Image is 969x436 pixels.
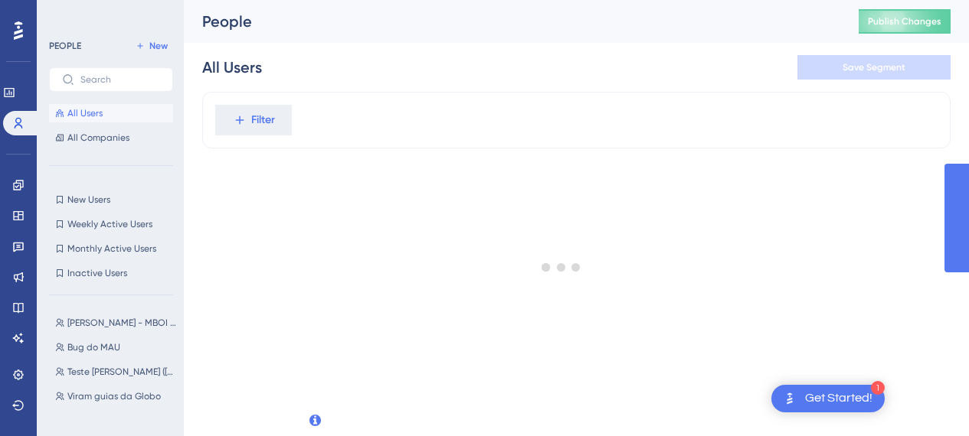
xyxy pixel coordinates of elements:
[67,366,176,378] span: Teste [PERSON_NAME] ([DATE])
[67,218,152,230] span: Weekly Active Users
[871,381,885,395] div: 1
[49,215,173,233] button: Weekly Active Users
[202,11,820,32] div: People
[49,314,182,332] button: [PERSON_NAME] - MBOI ([DATE])
[80,74,160,85] input: Search
[49,190,173,209] button: New Users
[905,376,951,421] iframe: UserGuiding AI Assistant Launcher
[67,242,156,255] span: Monthly Active Users
[67,390,161,402] span: Viram guias da Globo
[868,15,941,28] span: Publish Changes
[67,194,110,206] span: New Users
[49,239,173,258] button: Monthly Active Users
[859,9,951,34] button: Publish Changes
[49,104,173,122] button: All Users
[67,341,120,353] span: Bug do MAU
[49,363,182,381] button: Teste [PERSON_NAME] ([DATE])
[67,132,129,144] span: All Companies
[202,57,262,78] div: All Users
[49,129,173,147] button: All Companies
[67,317,176,329] span: [PERSON_NAME] - MBOI ([DATE])
[49,338,182,356] button: Bug do MAU
[843,61,905,73] span: Save Segment
[771,385,885,412] div: Open Get Started! checklist, remaining modules: 1
[797,55,951,80] button: Save Segment
[130,37,173,55] button: New
[67,267,127,279] span: Inactive Users
[805,390,872,407] div: Get Started!
[149,40,168,52] span: New
[781,389,799,408] img: launcher-image-alternative-text
[49,264,173,282] button: Inactive Users
[67,107,103,119] span: All Users
[49,40,81,52] div: PEOPLE
[49,387,182,405] button: Viram guias da Globo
